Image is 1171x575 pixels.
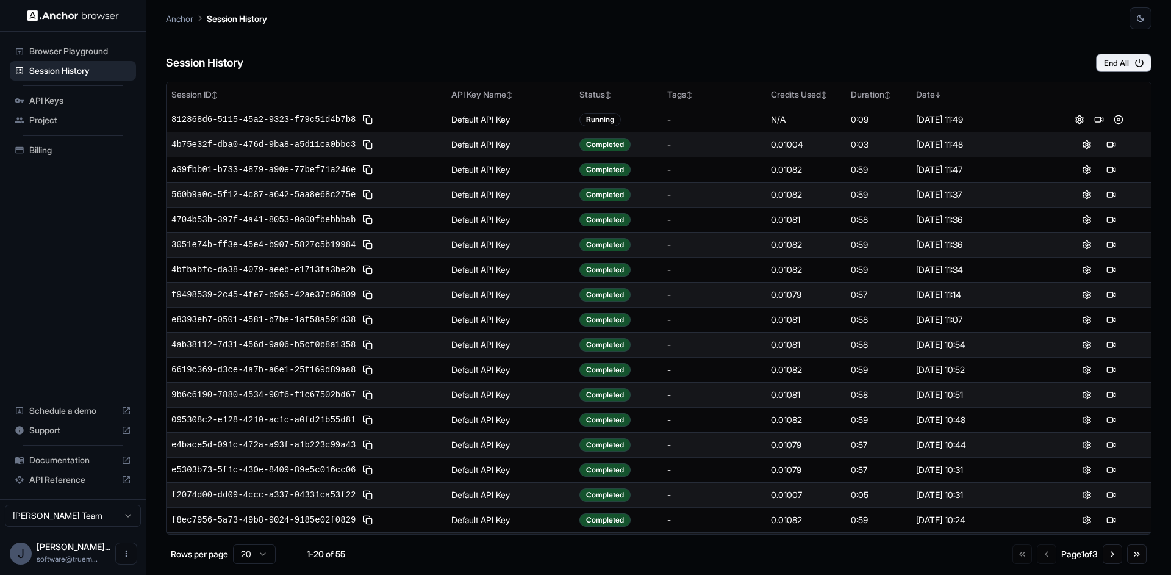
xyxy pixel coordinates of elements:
div: - [667,314,761,326]
span: 812868d6-5115-45a2-9323-f79c51d4b7b8 [171,114,356,126]
div: 0.01082 [771,164,841,176]
span: Schedule a demo [29,405,116,417]
div: - [667,514,761,526]
div: 0.01082 [771,264,841,276]
div: [DATE] 11:36 [916,239,1042,251]
div: [DATE] 10:52 [916,364,1042,376]
span: 560b9a0c-5f12-4c87-a642-5aa8e68c275e [171,189,356,201]
span: 4ab38112-7d31-456d-9a06-b5cf0b8a1358 [171,339,356,351]
div: [DATE] 11:07 [916,314,1042,326]
div: [DATE] 10:31 [916,464,1042,476]
span: 4704b53b-397f-4a41-8053-0a00fbebbbab [171,214,356,226]
div: 0:03 [851,139,906,151]
div: Completed [579,488,631,502]
td: Default API Key [446,457,575,482]
div: 0:59 [851,164,906,176]
div: N/A [771,114,841,126]
span: f2074d00-dd09-4ccc-a337-04331ca53f22 [171,489,356,501]
div: Session History [10,61,136,81]
td: Default API Key [446,357,575,382]
div: - [667,289,761,301]
div: Completed [579,238,631,251]
div: 0.01082 [771,414,841,426]
div: - [667,164,761,176]
span: Support [29,424,116,436]
h6: Session History [166,54,243,72]
div: [DATE] 10:31 [916,489,1042,501]
div: [DATE] 10:44 [916,439,1042,451]
div: Tags [667,89,761,101]
div: - [667,439,761,451]
div: - [667,114,761,126]
div: 0:59 [851,514,906,526]
span: 4b75e32f-dba0-476d-9ba8-a5d11ca0bbc3 [171,139,356,151]
div: Completed [579,413,631,427]
td: Default API Key [446,532,575,557]
span: e4bace5d-091c-472a-a93f-a1b223c99a43 [171,439,356,451]
button: Open menu [115,543,137,565]
span: Documentation [29,454,116,466]
div: Page 1 of 3 [1061,548,1098,560]
div: Completed [579,313,631,327]
div: Completed [579,288,631,302]
p: Anchor [166,12,193,25]
td: Default API Key [446,232,575,257]
div: Schedule a demo [10,401,136,421]
div: 0:59 [851,414,906,426]
div: - [667,464,761,476]
td: Default API Key [446,207,575,232]
td: Default API Key [446,382,575,407]
td: Default API Key [446,282,575,307]
div: 0.01082 [771,189,841,201]
div: Support [10,421,136,440]
div: 0:59 [851,189,906,201]
p: Session History [207,12,267,25]
span: 095308c2-e128-4210-ac1c-a0fd21b55d81 [171,414,356,426]
span: API Keys [29,95,131,107]
div: 0.01079 [771,289,841,301]
span: Billing [29,144,131,156]
td: Default API Key [446,132,575,157]
div: Status [579,89,657,101]
div: 0.01079 [771,464,841,476]
div: [DATE] 11:47 [916,164,1042,176]
div: Credits Used [771,89,841,101]
div: - [667,364,761,376]
span: Jonathan Cornelius [37,541,110,552]
span: ↓ [935,90,941,99]
div: 0:58 [851,389,906,401]
div: 0.01081 [771,389,841,401]
span: e8393eb7-0501-4581-b7be-1af58a591d38 [171,314,356,326]
td: Default API Key [446,407,575,432]
div: J [10,543,32,565]
td: Default API Key [446,507,575,532]
div: Completed [579,213,631,226]
span: Browser Playground [29,45,131,57]
div: Completed [579,463,631,477]
div: 0:58 [851,314,906,326]
span: e5303b73-5f1c-430e-8409-89e5c016cc06 [171,464,356,476]
div: 0:58 [851,214,906,226]
td: Default API Key [446,332,575,357]
img: Anchor Logo [27,10,119,21]
span: ↕ [212,90,218,99]
td: Default API Key [446,182,575,207]
div: Billing [10,140,136,160]
span: 4bfbabfc-da38-4079-aeeb-e1713fa3be2b [171,264,356,276]
div: Browser Playground [10,42,136,61]
div: Completed [579,513,631,527]
div: [DATE] 11:14 [916,289,1042,301]
div: [DATE] 11:36 [916,214,1042,226]
div: [DATE] 11:37 [916,189,1042,201]
div: [DATE] 10:24 [916,514,1042,526]
div: [DATE] 10:48 [916,414,1042,426]
div: 0.01081 [771,314,841,326]
span: 9b6c6190-7880-4534-90f6-f1c67502bd67 [171,389,356,401]
div: Session ID [171,89,442,101]
div: 0:59 [851,264,906,276]
div: 0:59 [851,239,906,251]
div: API Keys [10,91,136,110]
div: Completed [579,188,631,201]
div: [DATE] 11:49 [916,114,1042,126]
div: - [667,414,761,426]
